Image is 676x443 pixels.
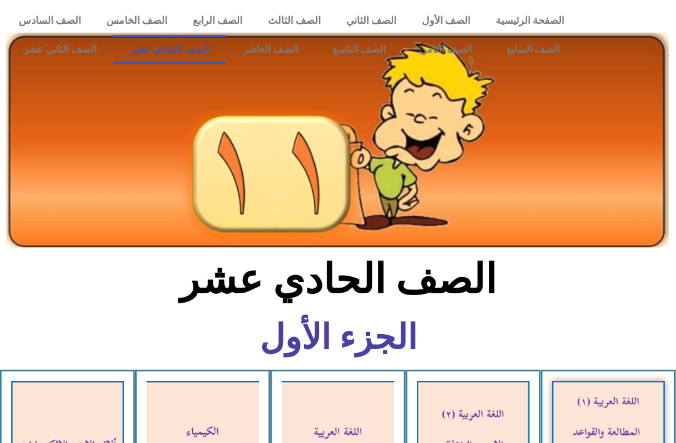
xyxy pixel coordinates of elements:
a: الصف الرابع [180,6,255,35]
a: الصف العاشر [226,35,315,64]
h2: الصف الحادي عشر [131,255,545,304]
a: الصف التاسع [315,35,402,64]
a: الصف الخامس [94,6,180,35]
a: الصف الثامن [402,35,489,64]
a: الصف الأول [409,6,483,35]
a: الصف السابع [489,35,576,64]
a: الصفحة الرئيسية [483,6,576,35]
a: الصف السادس [6,6,94,35]
a: الصف الثاني عشر [6,35,114,64]
h6: الجزء الأول [131,320,545,355]
a: الصف الثاني [333,6,409,35]
a: الصف الثالث [255,6,334,35]
a: الصف الحادي عشر [113,35,226,64]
